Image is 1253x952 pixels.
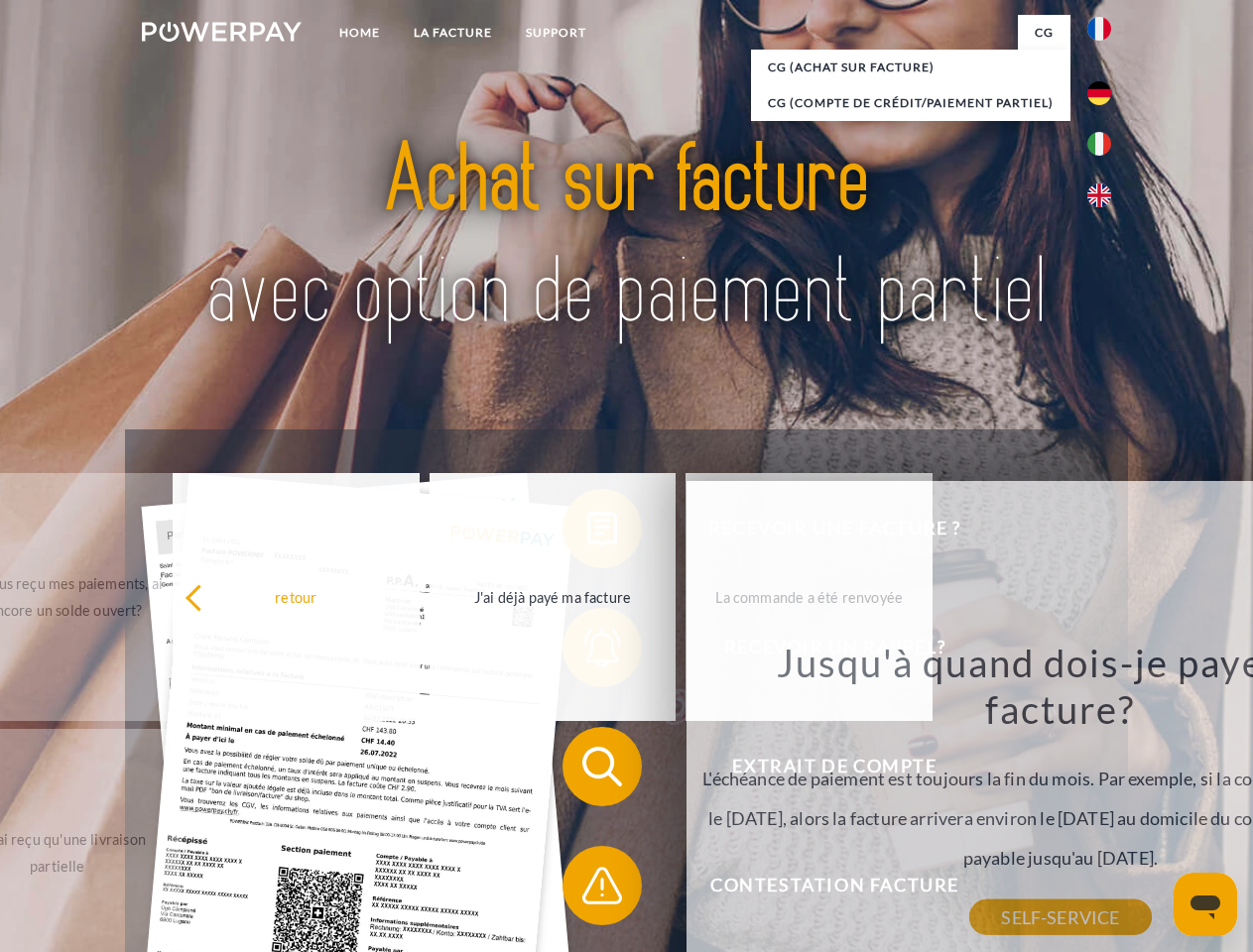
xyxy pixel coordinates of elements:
div: J'ai déjà payé ma facture [441,583,665,610]
img: title-powerpay_fr.svg [189,95,1064,380]
button: Extrait de compte [563,727,1078,806]
img: en [1087,183,1111,207]
a: SELF-SERVICE [969,899,1151,935]
a: CG (achat sur facture) [751,50,1070,85]
a: LA FACTURE [397,15,509,51]
img: it [1087,132,1111,156]
img: fr [1087,17,1111,41]
a: CG (Compte de crédit/paiement partiel) [751,85,1070,121]
img: qb_warning.svg [577,861,627,910]
img: qb_search.svg [577,742,627,791]
img: logo-powerpay-white.svg [142,22,302,42]
img: de [1087,81,1111,105]
a: CG [1018,15,1070,51]
iframe: Bouton de lancement de la fenêtre de messagerie [1174,873,1237,936]
button: Contestation Facture [563,846,1078,925]
a: Home [322,15,397,51]
div: retour [185,583,408,610]
a: Support [509,15,603,51]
